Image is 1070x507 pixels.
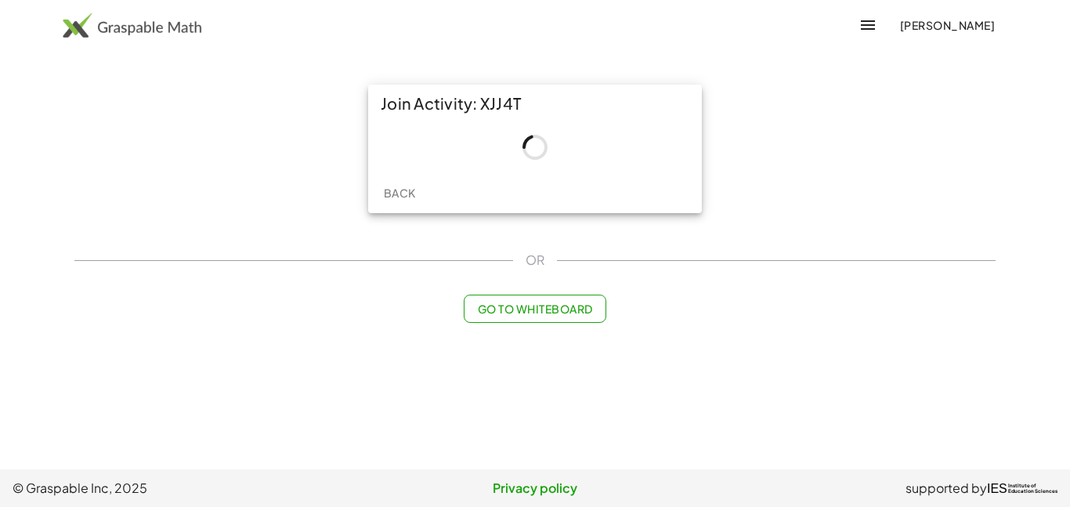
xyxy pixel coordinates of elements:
span: OR [526,251,544,270]
button: Back [374,179,425,207]
span: [PERSON_NAME] [899,18,995,32]
a: Privacy policy [361,479,710,498]
button: Go to Whiteboard [464,295,605,323]
span: supported by [906,479,987,498]
span: Institute of Education Sciences [1008,483,1057,494]
span: IES [987,481,1007,496]
span: © Graspable Inc, 2025 [13,479,361,498]
button: [PERSON_NAME] [887,11,1007,39]
a: IESInstitute ofEducation Sciences [987,479,1057,498]
span: Go to Whiteboard [477,302,592,316]
div: Join Activity: XJJ4T [368,85,702,122]
span: Back [383,186,415,200]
